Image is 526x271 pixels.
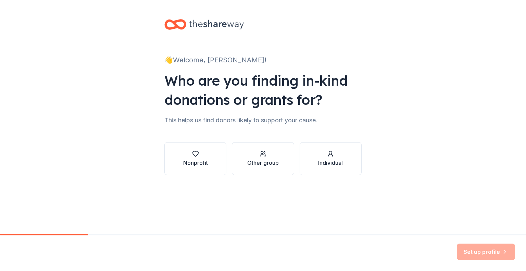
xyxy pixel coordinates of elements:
div: Who are you finding in-kind donations or grants for? [164,71,362,109]
div: 👋 Welcome, [PERSON_NAME]! [164,54,362,65]
div: This helps us find donors likely to support your cause. [164,115,362,126]
div: Nonprofit [183,159,208,167]
button: Nonprofit [164,142,226,175]
div: Individual [318,159,343,167]
div: Other group [247,159,279,167]
button: Other group [232,142,294,175]
button: Individual [300,142,362,175]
